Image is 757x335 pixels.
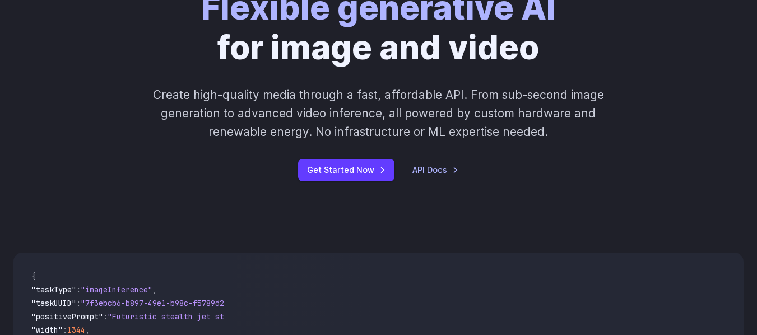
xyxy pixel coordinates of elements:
[63,325,67,335] span: :
[76,285,81,295] span: :
[67,325,85,335] span: 1344
[31,271,36,281] span: {
[76,298,81,308] span: :
[31,298,76,308] span: "taskUUID"
[31,312,103,322] span: "positivePrompt"
[412,163,458,176] a: API Docs
[31,325,63,335] span: "width"
[31,285,76,295] span: "taskType"
[85,325,90,335] span: ,
[108,312,515,322] span: "Futuristic stealth jet streaking through a neon-lit cityscape with glowing purple exhaust"
[103,312,108,322] span: :
[81,285,152,295] span: "imageInference"
[81,298,251,308] span: "7f3ebcb6-b897-49e1-b98c-f5789d2d40d7"
[145,86,612,141] p: Create high-quality media through a fast, affordable API. From sub-second image generation to adv...
[152,285,157,295] span: ,
[298,159,394,181] a: Get Started Now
